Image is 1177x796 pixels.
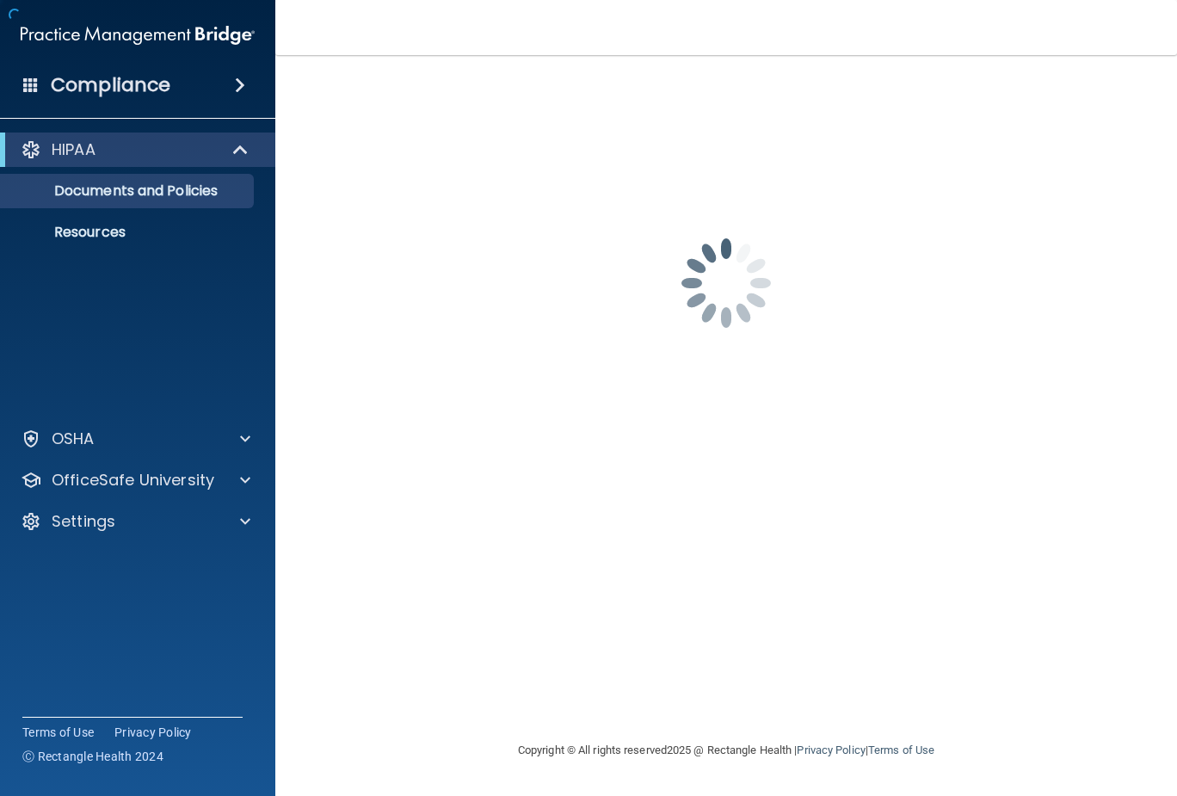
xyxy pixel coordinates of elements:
[21,429,250,449] a: OSHA
[797,744,865,756] a: Privacy Policy
[868,744,934,756] a: Terms of Use
[21,139,250,160] a: HIPAA
[11,224,246,241] p: Resources
[52,511,115,532] p: Settings
[21,511,250,532] a: Settings
[22,724,94,741] a: Terms of Use
[52,139,96,160] p: HIPAA
[21,470,250,491] a: OfficeSafe University
[52,429,95,449] p: OSHA
[22,748,163,765] span: Ⓒ Rectangle Health 2024
[11,182,246,200] p: Documents and Policies
[114,724,192,741] a: Privacy Policy
[640,197,812,369] img: spinner.e123f6fc.gif
[21,18,255,52] img: PMB logo
[412,723,1040,778] div: Copyright © All rights reserved 2025 @ Rectangle Health | |
[52,470,214,491] p: OfficeSafe University
[51,73,170,97] h4: Compliance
